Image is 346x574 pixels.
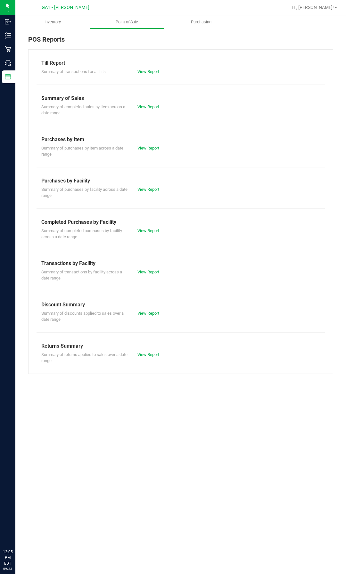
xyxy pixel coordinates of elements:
a: View Report [137,104,159,109]
a: View Report [137,69,159,74]
div: Discount Summary [41,301,320,309]
span: Summary of completed sales by item across a date range [41,104,125,116]
a: Purchasing [164,15,238,29]
a: Inventory [15,15,90,29]
span: Summary of completed purchases by facility across a date range [41,228,122,239]
p: 09/23 [3,566,12,571]
inline-svg: Inbound [5,19,11,25]
a: Point of Sale [90,15,164,29]
p: 12:05 PM EDT [3,549,12,566]
div: Summary of Sales [41,94,320,102]
inline-svg: Retail [5,46,11,53]
inline-svg: Inventory [5,32,11,39]
span: GA1 - [PERSON_NAME] [42,5,89,10]
a: View Report [137,228,159,233]
inline-svg: Call Center [5,60,11,66]
div: Purchases by Facility [41,177,320,185]
inline-svg: Reports [5,74,11,80]
span: Summary of returns applied to sales over a date range [41,352,128,363]
div: Completed Purchases by Facility [41,218,320,226]
span: Hi, [PERSON_NAME]! [292,5,334,10]
div: Till Report [41,59,320,67]
div: Purchases by Item [41,136,320,143]
iframe: Resource center [6,523,26,542]
span: Point of Sale [107,19,147,25]
a: View Report [137,352,159,357]
a: View Report [137,270,159,274]
span: Inventory [36,19,70,25]
a: View Report [137,187,159,192]
div: Returns Summary [41,342,320,350]
span: Summary of purchases by facility across a date range [41,187,128,198]
div: POS Reports [28,35,333,49]
span: Summary of transactions by facility across a date range [41,270,122,281]
span: Purchasing [182,19,220,25]
a: View Report [137,146,159,150]
span: Summary of transactions for all tills [41,69,106,74]
a: View Report [137,311,159,316]
span: Summary of purchases by item across a date range [41,146,123,157]
span: Summary of discounts applied to sales over a date range [41,311,124,322]
div: Transactions by Facility [41,260,320,267]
